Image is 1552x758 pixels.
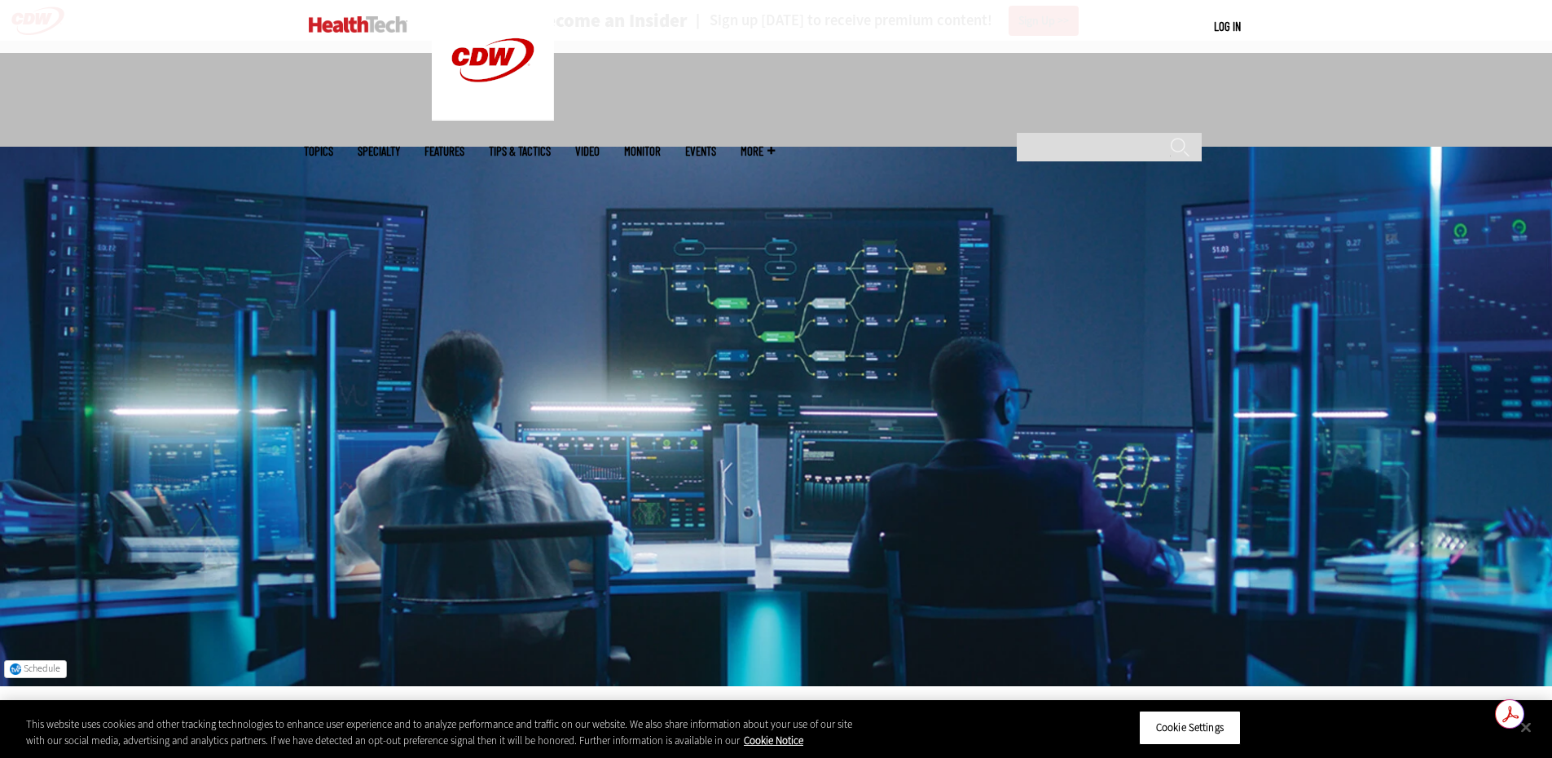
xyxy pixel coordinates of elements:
[432,108,554,125] a: CDW
[1214,19,1241,33] a: Log in
[24,662,60,675] span: Schedule
[424,145,464,157] a: Features
[744,734,803,747] a: More information about your privacy
[685,145,716,157] a: Events
[4,660,67,678] button: Schedule
[26,716,854,748] div: This website uses cookies and other tracking technologies to enhance user experience and to analy...
[1139,711,1241,745] button: Cookie Settings
[358,145,400,157] span: Specialty
[575,145,600,157] a: Video
[489,145,551,157] a: Tips & Tactics
[624,145,661,157] a: MonITor
[1214,18,1241,35] div: User menu
[309,16,407,33] img: Home
[304,145,333,157] span: Topics
[741,145,775,157] span: More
